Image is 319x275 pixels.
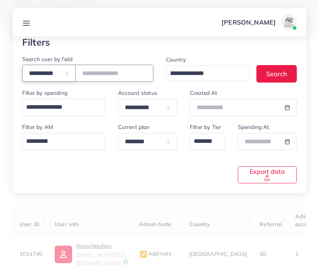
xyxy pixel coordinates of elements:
div: Search for option [22,99,105,116]
label: Account status [118,89,157,97]
input: Search for option [191,135,215,148]
label: Spending At [238,123,269,131]
h3: Filters [22,37,50,48]
label: Created At [190,89,218,97]
p: [PERSON_NAME] [222,17,276,27]
label: Country [166,56,186,63]
a: [PERSON_NAME]avatar [217,14,300,30]
button: Search [256,65,297,82]
div: Search for option [166,65,250,81]
img: avatar [281,14,297,30]
span: Export data [248,168,287,181]
input: Search for option [23,100,95,114]
button: Export data [238,166,297,183]
div: Search for option [190,133,225,150]
input: Search for option [167,67,240,80]
div: Search for option [22,133,105,150]
label: Current plan [118,123,150,131]
label: Filter by Tier [190,123,221,131]
label: Search user by field [22,55,73,63]
label: Filter by AM [22,123,53,131]
input: Search for option [23,135,95,148]
label: Filter by spending [22,89,67,97]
